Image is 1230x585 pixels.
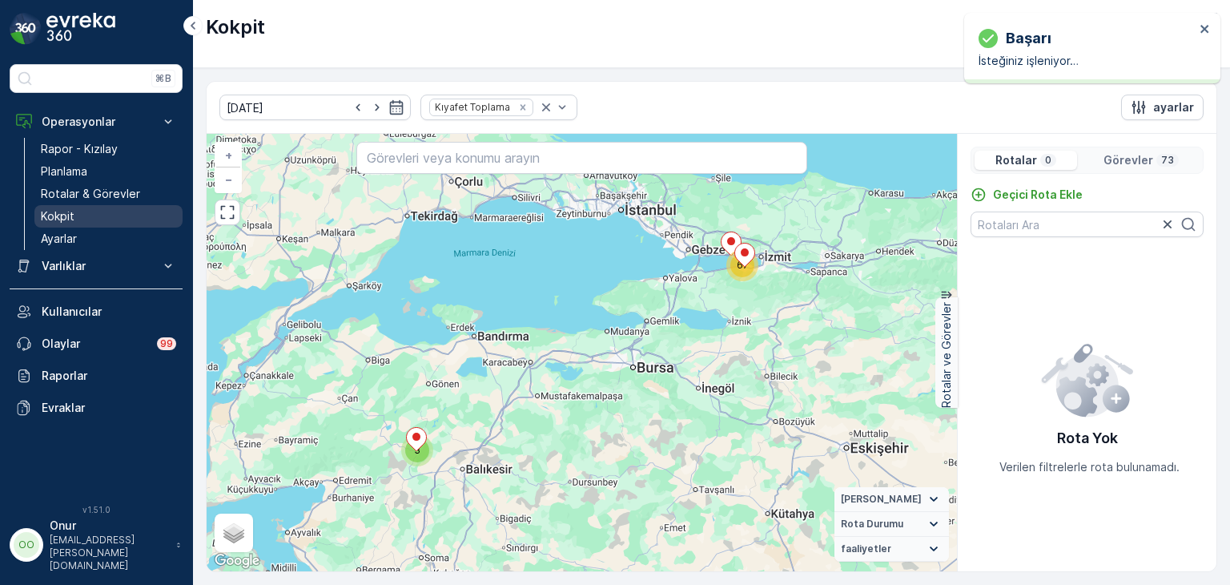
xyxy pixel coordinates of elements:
[41,141,118,157] p: Rapor - Kızılay
[841,543,891,555] span: faaliyetler
[1160,154,1176,167] p: 73
[939,302,955,408] p: Rotalar ve Görevler
[42,336,147,352] p: Olaylar
[1043,154,1053,167] p: 0
[10,296,183,328] a: Kullanıcılar
[834,537,949,562] summary: faaliyetler
[993,187,1083,203] p: Geçici Rota Ekle
[1006,27,1051,50] p: başarı
[841,518,903,531] span: Rota Durumu
[10,13,42,45] img: logo
[216,143,240,167] a: Yakınlaştır
[834,487,949,512] summary: [PERSON_NAME]
[514,101,532,114] div: Remove Kıyafet Toplama
[1153,99,1194,115] p: ayarlar
[971,212,1204,237] input: Rotaları Ara
[41,208,74,224] p: Kokpit
[155,72,171,85] p: ⌘B
[979,53,1195,69] p: İsteğiniz işleniyor…
[50,518,168,534] p: Onur
[34,205,183,228] a: Kokpit
[726,249,758,281] div: 67
[841,493,922,506] span: [PERSON_NAME]
[34,183,183,205] a: Rotalar & Görevler
[10,392,183,424] a: Evraklar
[42,304,176,320] p: Kullanıcılar
[41,163,87,180] p: Planlama
[42,368,176,384] p: Raporlar
[971,187,1083,203] a: Geçici Rota Ekle
[42,258,151,274] p: Varlıklar
[995,152,1037,168] p: Rotalar
[34,160,183,183] a: Planlama
[1057,427,1118,450] p: Rota Yok
[999,459,1180,475] p: Verilen filtrelerle rota bulunamadı.
[10,328,183,360] a: Olaylar99
[225,148,232,162] span: +
[42,114,151,130] p: Operasyonlar
[10,250,183,282] button: Varlıklar
[46,13,115,45] img: logo_dark-DEwI_e13.png
[225,172,233,186] span: −
[10,518,183,572] button: OOOnur[EMAIL_ADDRESS][PERSON_NAME][DOMAIN_NAME]
[10,505,183,514] span: v 1.51.0
[430,99,512,115] div: Kıyafet Toplama
[10,106,183,138] button: Operasyonlar
[41,231,77,247] p: Ayarlar
[34,228,183,250] a: Ayarlar
[34,138,183,160] a: Rapor - Kızılay
[219,95,411,120] input: dd/mm/yyyy
[216,515,251,551] a: Layers
[42,400,176,416] p: Evraklar
[1121,95,1204,120] button: ayarlar
[834,512,949,537] summary: Rota Durumu
[356,142,806,174] input: Görevleri veya konumu arayın
[211,551,263,571] a: Bu bölgeyi Google Haritalar'da açın (yeni pencerede açılır)
[1040,341,1134,418] img: config error
[1200,22,1211,38] button: close
[10,360,183,392] a: Raporlar
[211,551,263,571] img: Google
[50,534,168,572] p: [EMAIL_ADDRESS][PERSON_NAME][DOMAIN_NAME]
[216,167,240,192] a: Uzaklaştır
[14,532,39,558] div: OO
[401,434,433,466] div: 3
[206,14,265,40] p: Kokpit
[160,337,173,350] p: 99
[41,186,140,202] p: Rotalar & Görevler
[1103,152,1153,168] p: Görevler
